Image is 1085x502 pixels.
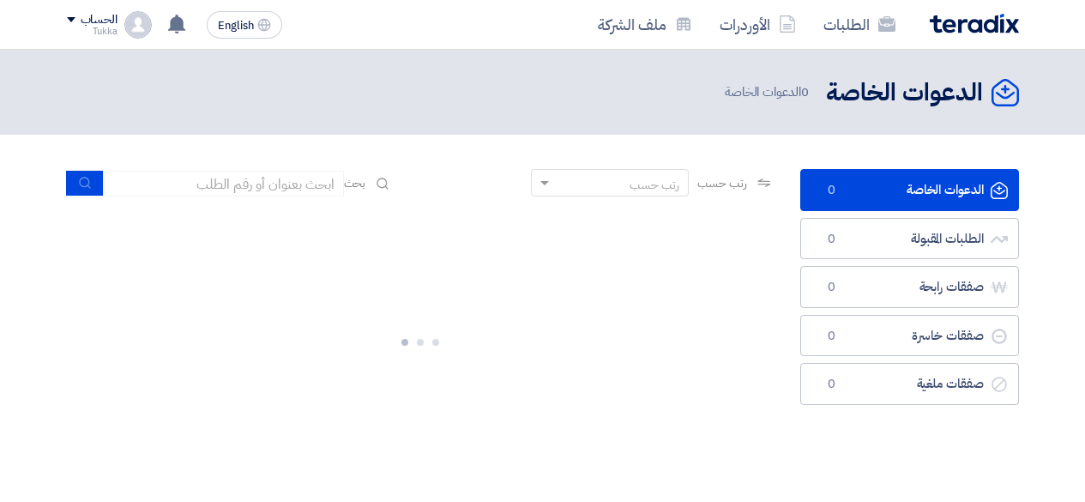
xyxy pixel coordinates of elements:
span: 0 [822,376,842,393]
a: الطلبات [810,4,909,45]
span: 0 [822,231,842,248]
img: Teradix logo [930,14,1019,33]
span: 0 [822,182,842,199]
div: Tukka [67,27,118,36]
span: الدعوات الخاصة [725,82,812,102]
a: الأوردرات [706,4,810,45]
span: بحث [344,174,366,192]
div: رتب حسب [630,176,679,194]
input: ابحث بعنوان أو رقم الطلب [104,171,344,197]
img: profile_test.png [124,11,152,39]
a: صفقات خاسرة0 [800,315,1019,357]
a: الطلبات المقبولة0 [800,218,1019,260]
a: ملف الشركة [584,4,706,45]
button: English [207,11,282,39]
span: 0 [801,82,809,101]
a: الدعوات الخاصة0 [800,169,1019,211]
span: English [218,20,254,32]
h2: الدعوات الخاصة [826,76,983,110]
span: رتب حسب [697,174,746,192]
span: 0 [822,328,842,345]
a: صفقات ملغية0 [800,363,1019,405]
div: الحساب [81,13,118,27]
a: صفقات رابحة0 [800,266,1019,308]
span: 0 [822,279,842,296]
